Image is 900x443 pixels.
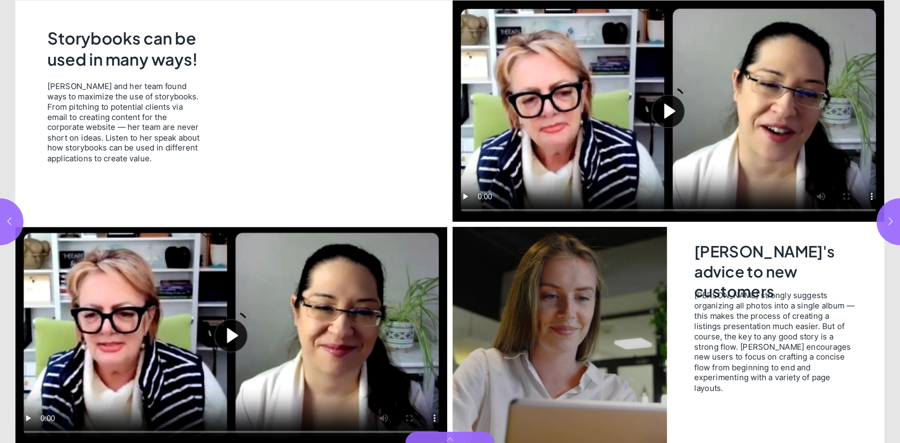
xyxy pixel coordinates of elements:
[694,241,855,282] h2: [PERSON_NAME]'s advice to new customers
[694,290,855,393] span: [PERSON_NAME] strongly suggests organizing all photos into a single album — this makes the proces...
[47,81,202,163] span: [PERSON_NAME] and her team found ways to maximize the use of storybooks. From pitching to potenti...
[47,28,210,73] h2: Storybooks can be used in many ways!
